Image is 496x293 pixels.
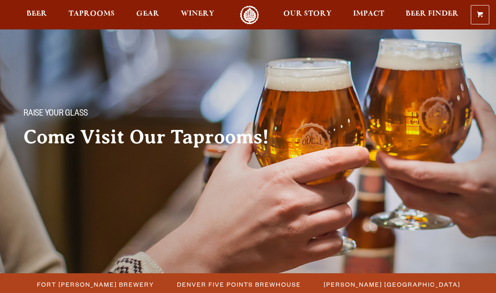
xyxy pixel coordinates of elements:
[63,5,120,24] a: Taprooms
[131,5,165,24] a: Gear
[348,5,390,24] a: Impact
[177,278,301,290] span: Denver Five Points Brewhouse
[353,11,384,17] span: Impact
[234,5,265,24] a: Odell Home
[278,5,337,24] a: Our Story
[175,5,220,24] a: Winery
[172,278,305,290] a: Denver Five Points Brewhouse
[37,278,154,290] span: Fort [PERSON_NAME] Brewery
[181,11,214,17] span: Winery
[283,11,332,17] span: Our Story
[406,11,459,17] span: Beer Finder
[136,11,159,17] span: Gear
[319,278,464,290] a: [PERSON_NAME] [GEOGRAPHIC_DATA]
[32,278,158,290] a: Fort [PERSON_NAME] Brewery
[21,5,53,24] a: Beer
[24,109,88,120] span: Raise your glass
[24,127,286,148] h2: Come Visit Our Taprooms!
[69,11,115,17] span: Taprooms
[26,11,47,17] span: Beer
[400,5,464,24] a: Beer Finder
[324,278,460,290] span: [PERSON_NAME] [GEOGRAPHIC_DATA]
